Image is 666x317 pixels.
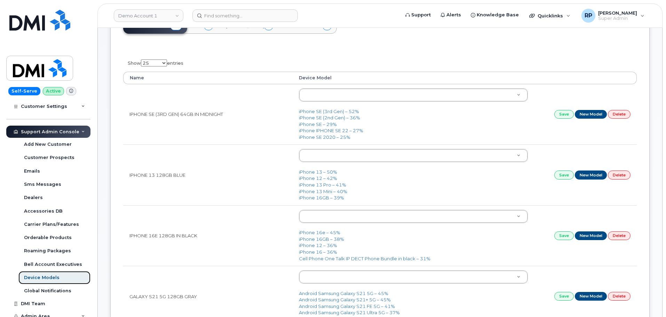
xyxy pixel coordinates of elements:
[575,110,607,119] a: New Model
[299,243,337,248] a: iPhone 12 – 36%
[114,9,183,22] a: Demo Account 1
[299,121,337,127] a: iPhone SE – 29%
[575,231,607,240] a: New Model
[299,230,340,235] a: iPhone 16e – 45%
[538,13,563,18] span: Quicklinks
[401,8,436,22] a: Support
[299,303,395,309] a: Android Samsung Galaxy S21 FE 5G – 41%
[575,171,607,179] a: New Model
[299,297,391,302] a: Android Samsung Galaxy S21+ 5G – 45%
[123,144,293,205] td: IPHONE 13 128GB BLUE
[299,189,347,194] a: iPhone 13 Mini – 40%
[608,231,631,240] a: Delete
[299,175,337,181] a: iPhone 12 – 42%
[554,171,574,179] a: Save
[299,195,344,200] a: iPhone 16GB – 39%
[477,11,519,18] span: Knowledge Base
[299,134,350,140] a: iPhone SE 2020 – 25%
[575,292,607,301] a: New Model
[141,60,167,66] select: Showentries
[299,182,346,188] a: iPhone 13 Pro – 41%
[123,55,183,69] label: Show entries
[436,8,466,22] a: Alerts
[598,16,637,21] span: Super Admin
[299,256,430,261] a: Cell Phone One Talk IP DECT Phone Bundle in black – 31%
[293,72,534,84] th: Device Model: activate to sort column ascending
[299,128,363,133] a: iPhone IPHONE SE 22 – 27%
[299,291,388,296] a: Android Samsung Galaxy S21 5G – 45%
[554,292,574,301] a: Save
[554,110,574,119] a: Save
[554,231,574,240] a: Save
[466,8,524,22] a: Knowledge Base
[123,84,293,144] td: IPHONE SE (3RD GEN) 64GB IN MIDNIGHT
[598,10,637,16] span: [PERSON_NAME]
[299,249,337,255] a: iPhone 16 – 36%
[608,292,631,301] a: Delete
[577,9,649,23] div: Ryan Partack
[299,109,359,114] a: iPhone SE (3rd Gen) – 52%
[123,205,293,266] td: IPHONE 16E 128GB IN BLACK
[192,9,298,22] input: Find something...
[524,9,575,23] div: Quicklinks
[585,11,592,20] span: RP
[123,72,293,84] th: Name: activate to sort column ascending
[446,11,461,18] span: Alerts
[411,11,431,18] span: Support
[608,110,631,119] a: Delete
[299,115,360,120] a: iPhone SE (2nd Gen) – 36%
[534,72,637,84] th: : activate to sort column ascending
[299,236,344,242] a: iPhone 16GB – 38%
[299,169,337,175] a: iPhone 13 – 50%
[608,171,631,179] a: Delete
[299,310,400,315] a: Android Samsung Galaxy S21 Ultra 5G – 37%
